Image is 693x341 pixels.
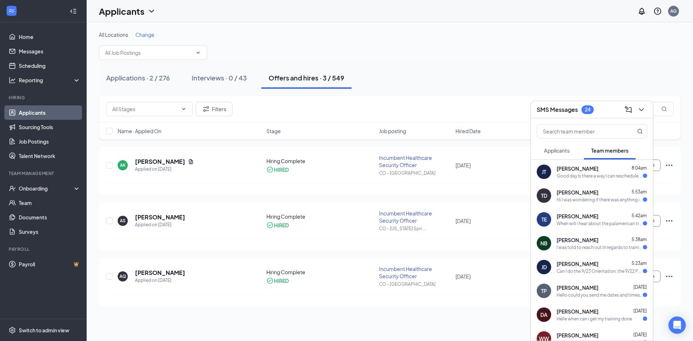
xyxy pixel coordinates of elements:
[266,268,375,276] div: Hiring Complete
[274,222,289,229] div: HIRED
[633,332,647,337] span: [DATE]
[266,213,375,220] div: Hiring Complete
[196,102,232,116] button: Filter Filters
[105,49,192,57] input: All Job Postings
[557,236,598,244] span: [PERSON_NAME]
[379,210,451,224] div: Incumbent Healthcare Security Officer
[591,147,628,154] span: Team members
[557,165,598,172] span: [PERSON_NAME]
[99,5,144,17] h1: Applicants
[633,284,647,290] span: [DATE]
[269,73,344,82] div: Offers and hires · 3 / 549
[135,277,185,284] div: Applied on [DATE]
[379,281,451,287] div: CO - [GEOGRAPHIC_DATA]
[540,240,548,247] div: NB
[19,257,80,271] a: PayrollCrown
[637,128,643,134] svg: MagnifyingGlass
[456,127,481,135] span: Hired Date
[379,127,406,135] span: Job posting
[192,73,247,82] div: Interviews · 0 / 43
[19,185,74,192] div: Onboarding
[456,218,471,224] span: [DATE]
[379,226,451,232] div: CO - [US_STATE] Spri ...
[537,106,578,114] h3: SMS Messages
[135,213,185,221] h5: [PERSON_NAME]
[585,106,590,113] div: 24
[557,244,643,250] div: I was told to reach out in regards to training because I have not heard anything yet. My supervis...
[274,166,289,173] div: HIRED
[668,316,686,334] div: Open Intercom Messenger
[9,246,79,252] div: Payroll
[70,8,77,15] svg: Collapse
[557,292,643,298] div: Hello could you send me dates and times for training ?
[665,217,674,225] svg: Ellipses
[557,260,598,267] span: [PERSON_NAME]
[633,308,647,314] span: [DATE]
[557,268,643,274] div: Can I do the 9/23 Orientation, the 9/22 PSS, the 9/24 TASER, and the 9/23 Supervisor training?
[557,173,643,179] div: Good day Is there a way I can reschedule BTS Orientation for next week please and thank you I won...
[135,166,194,173] div: Applied on [DATE]
[541,216,547,223] div: TE
[19,120,80,134] a: Sourcing Tools
[19,224,80,239] a: Surveys
[19,196,80,210] a: Team
[112,105,178,113] input: All Stages
[202,105,210,113] svg: Filter
[557,189,598,196] span: [PERSON_NAME]
[653,7,662,16] svg: QuestionInfo
[542,168,546,175] div: JT
[266,277,274,284] svg: CheckmarkCircle
[19,30,80,44] a: Home
[665,161,674,170] svg: Ellipses
[99,31,128,38] span: All Locations
[540,311,548,318] div: DA
[19,76,81,84] div: Reporting
[188,159,194,165] svg: Document
[541,287,547,294] div: TP
[632,213,647,218] span: 5:42am
[557,220,643,227] div: When will i hear about the palamerican training? I keep hearing a few other guards have gotten cl...
[537,124,623,138] input: Search team member
[9,76,16,84] svg: Analysis
[195,50,201,56] svg: ChevronDown
[623,104,634,115] button: ComposeMessage
[379,154,451,169] div: Incumbent Healthcare Security Officer
[135,158,185,166] h5: [PERSON_NAME]
[632,189,647,194] span: 5:53am
[266,157,375,165] div: Hiring Complete
[9,170,79,176] div: Team Management
[665,272,674,281] svg: Ellipses
[8,7,15,14] svg: WorkstreamLogo
[557,316,632,322] div: Helle when can i get my training done
[632,237,647,242] span: 5:38am
[120,218,126,224] div: AS
[135,31,154,38] span: Change
[456,162,471,169] span: [DATE]
[557,332,598,339] span: [PERSON_NAME]
[135,269,185,277] h5: [PERSON_NAME]
[119,273,126,279] div: AQ
[624,105,633,114] svg: ComposeMessage
[19,210,80,224] a: Documents
[9,185,16,192] svg: UserCheck
[118,127,161,135] span: Name · Applied On
[557,197,643,203] div: Hi I was wondering if there was anything i should do for pal American
[636,104,647,115] button: ChevronDown
[19,134,80,149] a: Job Postings
[670,8,677,14] div: AG
[379,265,451,280] div: Incumbent Healthcare Security Officer
[19,149,80,163] a: Talent Network
[637,105,646,114] svg: ChevronDown
[274,277,289,284] div: HIRED
[266,127,281,135] span: Stage
[544,147,570,154] span: Applicants
[632,261,647,266] span: 5:23am
[19,327,69,334] div: Switch to admin view
[541,192,547,199] div: TD
[120,162,126,168] div: AK
[9,327,16,334] svg: Settings
[557,284,598,291] span: [PERSON_NAME]
[557,308,598,315] span: [PERSON_NAME]
[456,273,471,280] span: [DATE]
[266,222,274,229] svg: CheckmarkCircle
